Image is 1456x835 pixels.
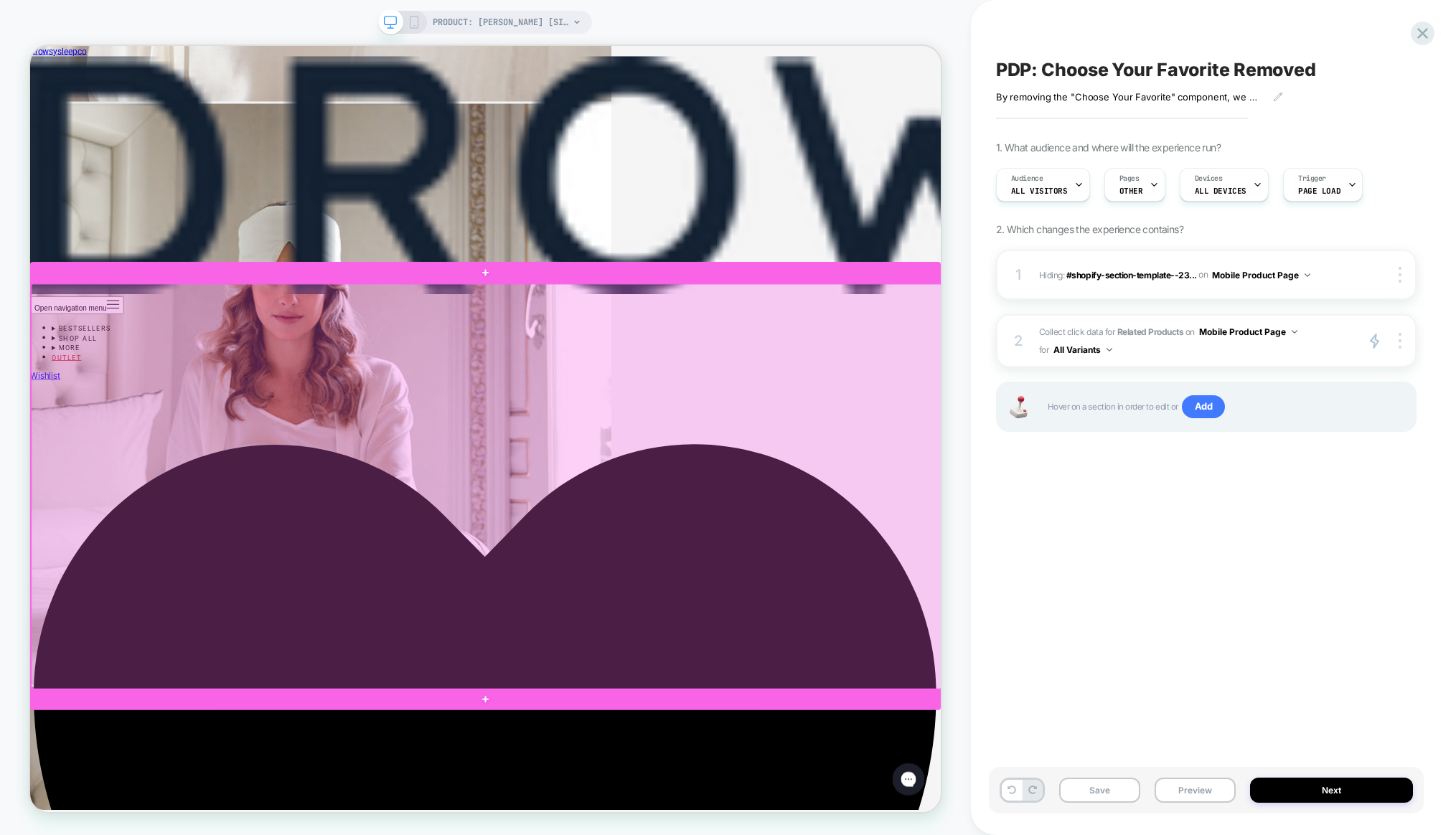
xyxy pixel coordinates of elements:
span: #shopify-section-template--23... [1066,269,1197,280]
img: down arrow [1292,330,1297,334]
button: Mobile Product Page [1199,323,1297,341]
span: All Visitors [1011,186,1068,196]
span: Collect click data for [1039,323,1348,359]
img: close [1399,267,1401,283]
span: Add [1182,395,1226,418]
span: on [1198,267,1208,283]
span: Devices [1195,174,1223,184]
button: Save [1059,778,1140,803]
button: Next [1250,778,1413,803]
span: Hiding : [1039,266,1348,284]
span: Hover on a section in order to edit or [1048,395,1401,418]
span: Trigger [1298,174,1326,184]
img: down arrow [1107,348,1112,352]
span: By removing the "Choose Your Favorite" component, we will reduce cognitive load on the user becau... [996,91,1262,103]
img: Joystick [1005,396,1033,418]
span: Page Load [1298,186,1340,196]
strong: Related Products [1117,326,1183,337]
span: PRODUCT: [PERSON_NAME] [silk sleeping mask white] [433,11,569,34]
span: Pages [1119,174,1140,184]
button: Gorgias live chat [7,5,50,48]
span: Audience [1011,174,1043,184]
span: 2. Which changes the experience contains? [996,223,1183,235]
button: All Variants [1053,341,1112,359]
button: Preview [1155,778,1236,803]
span: for [1039,342,1050,358]
span: on [1185,324,1195,340]
span: ALL DEVICES [1195,186,1246,196]
img: down arrow [1305,273,1310,277]
div: 2 [1012,328,1026,354]
button: Mobile Product Page [1212,266,1310,284]
span: 1. What audience and where will the experience run? [996,141,1221,154]
div: 1 [1012,262,1026,288]
span: PDP: Choose Your Favorite Removed [996,59,1316,80]
span: OTHER [1119,186,1143,196]
img: close [1399,333,1401,349]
